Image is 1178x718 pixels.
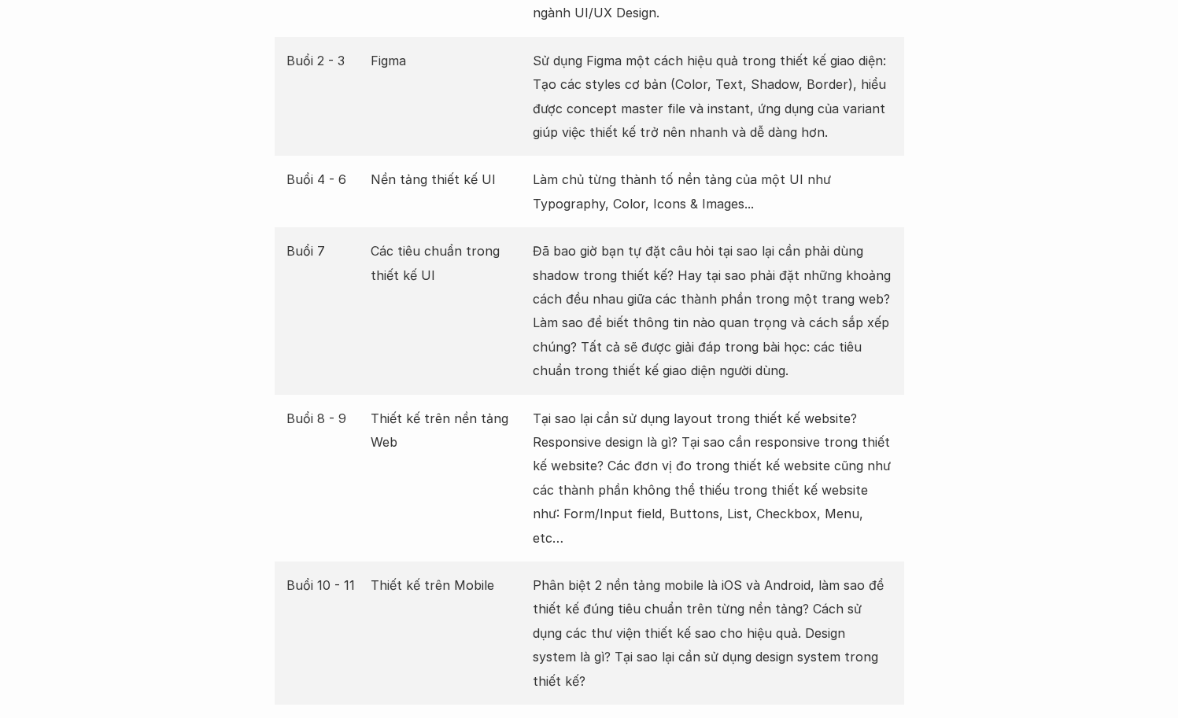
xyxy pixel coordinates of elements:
[533,407,892,550] p: Tại sao lại cần sử dụng layout trong thiết kế website? Responsive design là gì? Tại sao cần respo...
[371,407,525,455] p: Thiết kế trên nền tảng Web
[533,168,892,215] p: Làm chủ từng thành tố nền tảng của một UI như Typography, Color, Icons & Images...
[286,407,364,430] p: Buổi 8 - 9
[371,168,525,191] p: Nền tảng thiết kế UI
[371,49,525,72] p: Figma
[533,573,892,693] p: Phân biệt 2 nền tảng mobile là iOS và Android, làm sao để thiết kế đúng tiêu chuẩn trên từng nền ...
[286,49,364,72] p: Buổi 2 - 3
[286,239,364,263] p: Buổi 7
[286,168,364,191] p: Buổi 4 - 6
[533,49,892,145] p: Sử dụng Figma một cách hiệu quả trong thiết kế giao diện: Tạo các styles cơ bản (Color, Text, Sha...
[286,573,364,597] p: Buổi 10 - 11
[533,239,892,382] p: Đã bao giờ bạn tự đặt câu hỏi tại sao lại cần phải dùng shadow trong thiết kế? Hay tại sao phải đ...
[371,239,525,287] p: Các tiêu chuẩn trong thiết kế UI
[371,573,525,597] p: Thiết kế trên Mobile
